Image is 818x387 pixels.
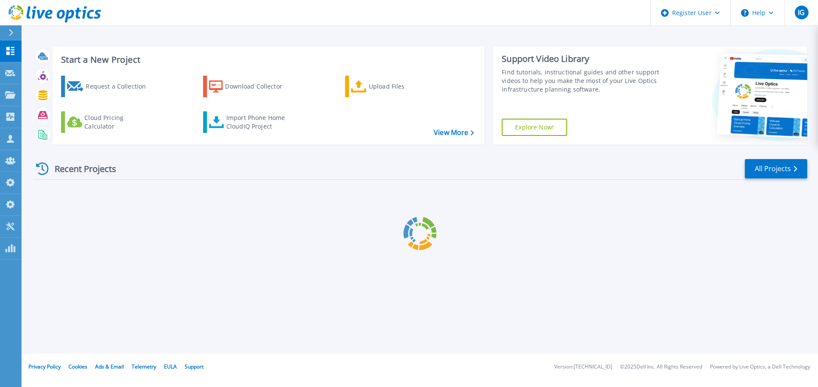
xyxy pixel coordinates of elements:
[68,363,87,370] a: Cookies
[502,119,567,136] a: Explore Now!
[132,363,156,370] a: Telemetry
[28,363,61,370] a: Privacy Policy
[61,76,157,97] a: Request a Collection
[502,53,662,64] div: Support Video Library
[61,111,157,133] a: Cloud Pricing Calculator
[33,158,128,179] div: Recent Projects
[86,78,154,95] div: Request a Collection
[554,364,612,370] li: Version: [TECHNICAL_ID]
[434,129,474,137] a: View More
[225,78,294,95] div: Download Collector
[164,363,177,370] a: EULA
[84,114,153,131] div: Cloud Pricing Calculator
[798,9,805,16] span: IG
[203,76,299,97] a: Download Collector
[226,114,293,131] div: Import Phone Home CloudIQ Project
[95,363,124,370] a: Ads & Email
[502,68,662,94] div: Find tutorials, instructional guides and other support videos to help you make the most of your L...
[345,76,441,97] a: Upload Files
[620,364,702,370] li: © 2025 Dell Inc. All Rights Reserved
[61,55,473,64] h3: Start a New Project
[745,159,807,178] a: All Projects
[710,364,810,370] li: Powered by Live Optics, a Dell Technology
[185,363,204,370] a: Support
[369,78,438,95] div: Upload Files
